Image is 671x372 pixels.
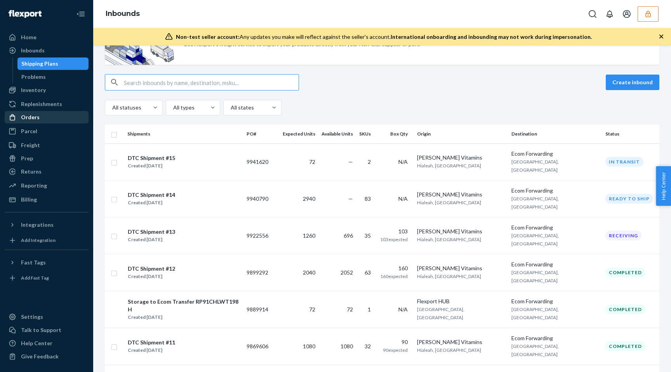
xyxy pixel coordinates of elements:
th: Status [602,125,659,143]
div: [PERSON_NAME] Vitamins [417,264,505,272]
div: Completed [605,341,645,351]
span: 1080 [303,343,315,349]
div: Replenishments [21,100,62,108]
input: All states [230,104,231,111]
div: DTC Shipment #13 [128,228,175,236]
div: 160 [380,264,408,272]
span: 2040 [303,269,315,276]
input: Search inbounds by name, destination, msku... [124,75,299,90]
div: Integrations [21,221,54,229]
div: Orders [21,113,40,121]
div: Any updates you make will reflect against the seller's account. [176,33,592,41]
div: Receiving [605,231,641,240]
img: Flexport logo [9,10,42,18]
th: SKUs [356,125,377,143]
input: All types [172,104,173,111]
span: [GEOGRAPHIC_DATA], [GEOGRAPHIC_DATA] [511,233,559,247]
span: [GEOGRAPHIC_DATA], [GEOGRAPHIC_DATA] [417,306,464,320]
th: Expected Units [280,125,318,143]
a: Reporting [5,179,89,192]
button: Create inbound [606,75,659,90]
td: 9869606 [243,328,280,365]
button: Open account menu [619,6,634,22]
div: Created [DATE] [128,236,175,243]
a: Orders [5,111,89,123]
div: Ecom Forwarding [511,297,599,305]
div: DTC Shipment #11 [128,339,175,346]
th: Destination [508,125,602,143]
span: [GEOGRAPHIC_DATA], [GEOGRAPHIC_DATA] [511,269,559,283]
td: 9899292 [243,254,280,291]
td: 9889914 [243,291,280,328]
span: 72 [309,158,315,165]
span: — [348,195,353,202]
div: Reporting [21,182,47,189]
div: Parcel [21,127,37,135]
div: Help Center [21,339,52,347]
div: Ecom Forwarding [511,261,599,268]
td: 9941620 [243,143,280,180]
div: Completed [605,268,645,277]
div: DTC Shipment #12 [128,265,175,273]
div: Ready to ship [605,194,653,203]
button: Open notifications [602,6,617,22]
div: Returns [21,168,42,176]
span: 72 [347,306,353,313]
span: International onboarding and inbounding may not work during impersonation. [391,33,592,40]
div: Inventory [21,86,46,94]
td: 9922556 [243,217,280,254]
th: Shipments [124,125,243,143]
span: 63 [365,269,371,276]
a: Inventory [5,84,89,96]
button: Close Navigation [73,6,89,22]
div: Prep [21,155,33,162]
a: Add Integration [5,234,89,247]
div: Talk to Support [21,326,61,334]
div: [PERSON_NAME] Vitamins [417,191,505,198]
th: Available Units [318,125,356,143]
div: Flexport HUB [417,297,505,305]
span: 35 [365,232,371,239]
a: Billing [5,193,89,206]
span: 90 expected [383,347,408,353]
div: Shipping Plans [21,60,58,68]
div: [PERSON_NAME] Vitamins [417,228,505,235]
div: Storage to Ecom Transfer RP91CHLWT198H [128,298,240,313]
a: Settings [5,311,89,323]
div: Add Fast Tag [21,275,49,281]
a: Inbounds [106,9,140,18]
div: Give Feedback [21,353,59,360]
span: N/A [398,306,408,313]
div: Freight [21,141,40,149]
span: [GEOGRAPHIC_DATA], [GEOGRAPHIC_DATA] [511,196,559,210]
span: — [348,158,353,165]
span: [GEOGRAPHIC_DATA], [GEOGRAPHIC_DATA] [511,159,559,173]
a: Problems [17,71,89,83]
a: Prep [5,152,89,165]
a: Returns [5,165,89,178]
span: Hialeah, [GEOGRAPHIC_DATA] [417,273,481,279]
span: 1080 [341,343,353,349]
div: DTC Shipment #15 [128,154,175,162]
a: Parcel [5,125,89,137]
div: Inbounds [21,47,45,54]
button: Fast Tags [5,256,89,269]
div: 90 [380,338,408,346]
ol: breadcrumbs [99,3,146,25]
span: 160 expected [380,273,408,279]
div: Billing [21,196,37,203]
td: 9940790 [243,180,280,217]
span: 1260 [303,232,315,239]
div: Ecom Forwarding [511,187,599,195]
a: Home [5,31,89,43]
th: PO# [243,125,280,143]
div: Home [21,33,37,41]
span: 2052 [341,269,353,276]
span: N/A [398,158,408,165]
input: All statuses [111,104,112,111]
div: Created [DATE] [128,162,175,170]
span: Hialeah, [GEOGRAPHIC_DATA] [417,236,481,242]
a: Replenishments [5,98,89,110]
div: 103 [380,228,408,235]
button: Integrations [5,219,89,231]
